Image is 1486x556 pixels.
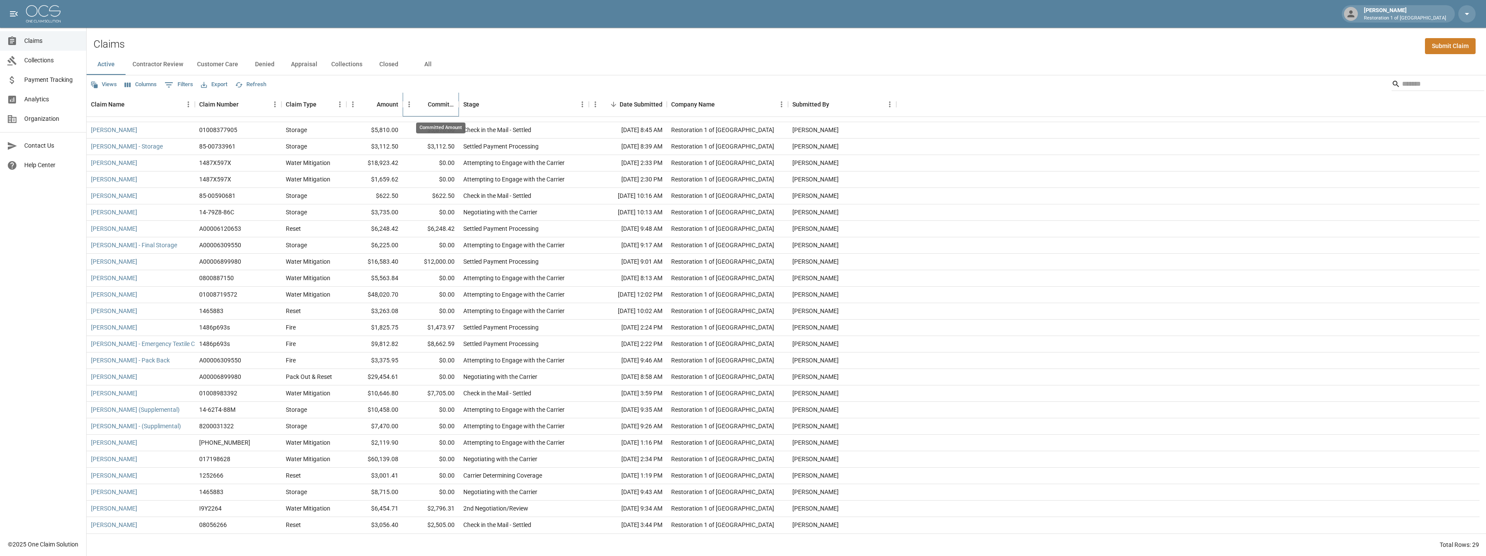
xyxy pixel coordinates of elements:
div: 1486p693s [199,339,230,348]
div: Check in the Mail - Settled [463,126,531,134]
p: Restoration 1 of [GEOGRAPHIC_DATA] [1364,15,1446,22]
div: Restoration 1 of Evansville [671,290,774,299]
div: $10,646.80 [346,385,403,402]
div: $9,812.82 [346,336,403,352]
div: Amanda Murry [792,520,839,529]
button: Sort [365,98,377,110]
div: $1,473.97 [403,320,459,336]
div: $5,810.00 [346,122,403,139]
div: [DATE] 3:44 PM [589,517,667,533]
div: Fire [286,323,296,332]
img: ocs-logo-white-transparent.png [26,5,61,23]
div: Settled Payment Processing [463,224,539,233]
div: Water Mitigation [286,274,330,282]
div: [DATE] 9:46 AM [589,352,667,369]
span: Analytics [24,95,79,104]
div: 01008377905 [199,126,237,134]
button: Sort [715,98,727,110]
div: 01008983392 [199,389,237,398]
div: $0.00 [403,418,459,435]
div: Water Mitigation [286,455,330,463]
span: Organization [24,114,79,123]
div: [DATE] 8:13 AM [589,270,667,287]
div: Company Name [667,92,788,116]
div: Attempting to Engage with the Carrier [463,290,565,299]
div: Water Mitigation [286,158,330,167]
button: Sort [317,98,329,110]
div: Committed Amount [416,123,465,133]
div: Restoration 1 of Evansville [671,438,774,447]
a: [PERSON_NAME] [91,224,137,233]
a: [PERSON_NAME] - (Supplimental) [91,422,181,430]
div: Amanda Murry [792,274,839,282]
div: Amanda Murry [792,191,839,200]
div: 1252666 [199,471,223,480]
div: Restoration 1 of Evansville [671,504,774,513]
div: Attempting to Engage with the Carrier [463,274,565,282]
a: [PERSON_NAME] [91,257,137,266]
button: Views [88,78,119,91]
div: [DATE] 2:22 PM [589,336,667,352]
span: Contact Us [24,141,79,150]
div: Search [1392,77,1484,93]
div: Check in the Mail - Settled [463,191,531,200]
div: A00006309550 [199,356,241,365]
div: Amanda Murry [792,126,839,134]
div: Submitted By [788,92,896,116]
a: [PERSON_NAME] [91,175,137,184]
button: Menu [775,98,788,111]
div: Restoration 1 of Evansville [671,208,774,217]
div: 017198628 [199,455,230,463]
div: $60,139.08 [346,451,403,468]
div: Attempting to Engage with the Carrier [463,438,565,447]
a: [PERSON_NAME] [91,274,137,282]
div: [DATE] 10:13 AM [589,204,667,221]
a: [PERSON_NAME] [91,290,137,299]
div: $3,375.95 [346,352,403,369]
button: Menu [346,98,359,111]
button: Menu [182,98,195,111]
div: 01008719572 [199,290,237,299]
div: $0.00 [403,369,459,385]
div: Fire [286,339,296,348]
div: © 2025 One Claim Solution [8,540,78,549]
span: Claims [24,36,79,45]
div: 0800887150 [199,274,234,282]
div: $0.00 [403,171,459,188]
div: Reset [286,520,301,529]
div: Check in the Mail - Settled [463,389,531,398]
div: Amanda Murry [792,241,839,249]
div: Claim Name [91,92,125,116]
div: $3,735.00 [346,204,403,221]
div: dynamic tabs [87,54,1486,75]
div: $2,505.00 [403,517,459,533]
div: Amanda Murry [792,455,839,463]
div: Attempting to Engage with the Carrier [463,307,565,315]
div: Reset [286,224,301,233]
div: [DATE] 10:02 AM [589,303,667,320]
div: $7,705.00 [403,385,459,402]
div: $18,923.42 [346,155,403,171]
div: Amount [377,92,398,116]
div: [DATE] 3:59 PM [589,385,667,402]
div: [DATE] 9:48 AM [589,221,667,237]
div: Fire [286,356,296,365]
a: [PERSON_NAME] [91,520,137,529]
div: $0.00 [403,402,459,418]
button: Export [199,78,229,91]
div: Negotiating with the Carrier [463,455,537,463]
div: Amanda Murry [792,323,839,332]
div: Pack Out & Reset [286,372,332,381]
button: Menu [883,98,896,111]
div: Restoration 1 of Evansville [671,323,774,332]
div: Storage [286,422,307,430]
div: $5,563.84 [346,270,403,287]
div: Amanda Murry [792,339,839,348]
div: $8,662.59 [403,336,459,352]
div: Settled Payment Processing [463,142,539,151]
div: Settled Payment Processing [463,257,539,266]
div: Attempting to Engage with the Carrier [463,241,565,249]
div: $1,659.62 [346,171,403,188]
div: Amanda Murry [792,471,839,480]
div: Water Mitigation [286,290,330,299]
